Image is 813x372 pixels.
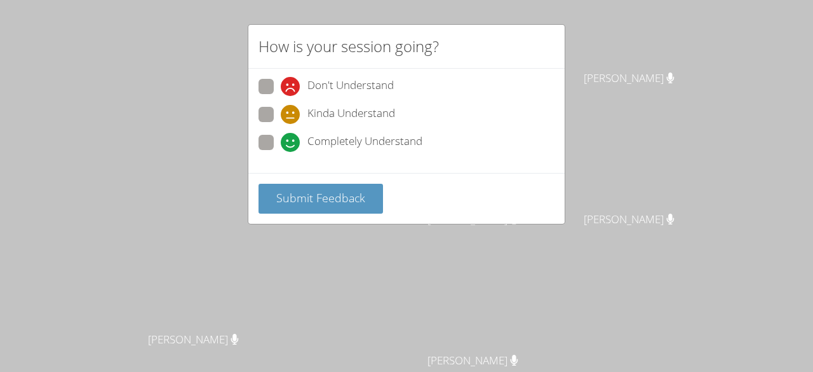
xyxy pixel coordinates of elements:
[259,184,383,214] button: Submit Feedback
[307,77,394,96] span: Don't Understand
[307,133,422,152] span: Completely Understand
[276,190,365,205] span: Submit Feedback
[307,105,395,124] span: Kinda Understand
[259,35,439,58] h2: How is your session going?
